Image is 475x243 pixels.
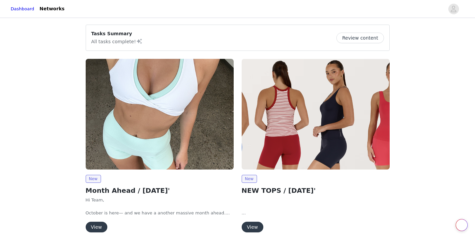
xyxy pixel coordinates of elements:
[336,33,384,43] button: Review content
[91,37,143,45] p: All tasks complete!
[242,175,257,183] span: New
[11,6,34,12] a: Dashboard
[242,185,390,195] h2: NEW TOPS / [DATE]'
[86,59,234,170] img: Muscle Republic
[86,185,234,195] h2: Month Ahead / [DATE]'
[450,4,457,14] div: avatar
[86,225,107,230] a: View
[86,222,107,232] button: View
[36,1,69,16] a: Networks
[242,222,263,232] button: View
[86,197,234,203] p: Hi Team,
[242,59,390,170] img: Muscle Republic
[242,225,263,230] a: View
[86,175,101,183] span: New
[86,210,234,216] p: October is here— and we have a another massive month ahead.
[91,30,143,37] p: Tasks Summary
